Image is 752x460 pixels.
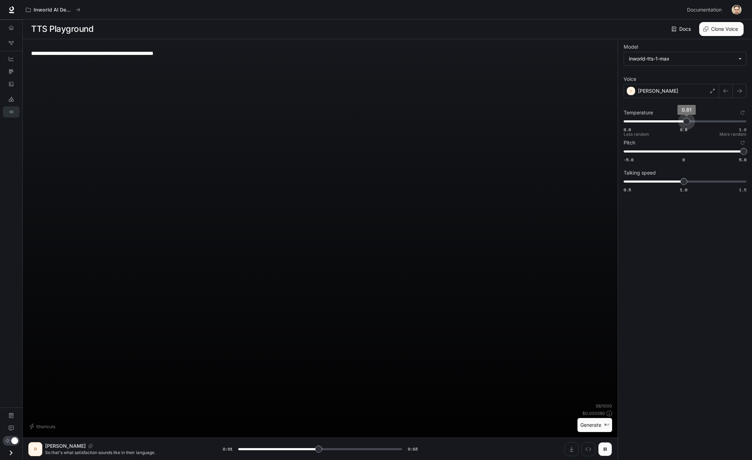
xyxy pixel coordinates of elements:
[624,110,653,115] p: Temperature
[30,444,41,455] div: D
[577,418,612,432] button: Generate⌘⏎
[34,7,73,13] p: Inworld AI Demos
[739,127,746,133] span: 1.0
[732,5,742,15] img: User avatar
[3,410,20,421] a: Documentation
[670,22,694,36] a: Docs
[11,437,18,444] span: Dark mode toggle
[3,53,20,64] a: Dashboards
[739,139,746,147] button: Reset to default
[31,22,93,36] h1: TTS Playground
[624,170,656,175] p: Talking speed
[624,140,635,145] p: Pitch
[45,450,206,455] p: So that's what satisfaction sounds like in their language.
[3,22,20,33] a: Overview
[86,444,95,448] button: Copy Voice ID
[3,423,20,434] a: Feedback
[687,6,722,14] span: Documentation
[565,442,579,456] button: Download audio
[223,446,233,453] span: 0:01
[3,106,20,118] a: TTS Playground
[730,3,744,17] button: User avatar
[638,87,678,94] p: [PERSON_NAME]
[624,77,636,82] p: Voice
[604,423,609,427] p: ⌘⏎
[719,132,746,136] p: More random
[3,446,19,460] button: Open drawer
[596,403,612,409] p: 58 / 1000
[684,3,727,17] a: Documentation
[739,187,746,193] span: 1.5
[3,78,20,90] a: Logs
[682,157,685,163] span: 0
[408,446,418,453] span: 0:03
[629,55,735,62] div: inworld-tts-1-max
[3,94,20,105] a: LLM Playground
[624,44,638,49] p: Model
[680,187,687,193] span: 1.0
[739,109,746,116] button: Reset to default
[699,22,744,36] button: Clone Voice
[624,132,649,136] p: Less random
[680,127,687,133] span: 0.8
[624,187,631,193] span: 0.5
[581,442,595,456] button: Inspect
[3,66,20,77] a: Traces
[3,37,20,49] a: Graph Registry
[45,443,86,450] p: [PERSON_NAME]
[624,52,746,65] div: inworld-tts-1-max
[624,127,631,133] span: 0.6
[739,157,746,163] span: 5.0
[28,421,58,432] button: Shortcuts
[23,3,84,17] button: All workspaces
[682,107,691,113] span: 0.81
[624,157,633,163] span: -5.0
[582,410,605,416] p: $ 0.000580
